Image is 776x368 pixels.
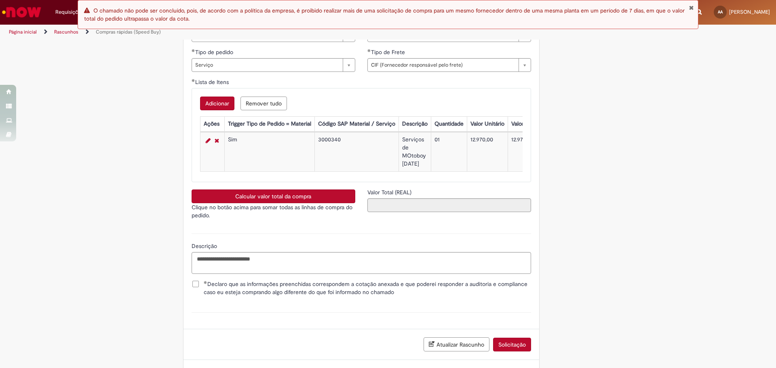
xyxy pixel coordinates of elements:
td: 12.970,00 [467,132,508,172]
a: Compras rápidas (Speed Buy) [96,29,161,35]
span: Serviço [195,59,339,71]
span: AA [718,9,723,15]
th: Trigger Tipo de Pedido = Material [224,117,314,132]
button: Add a row for Lista de Itens [200,97,234,110]
a: Remover linha 1 [213,136,221,145]
th: Valor Unitário [467,117,508,132]
td: Sim [224,132,314,172]
td: 3000340 [314,132,399,172]
textarea: Descrição [192,252,531,274]
a: Página inicial [9,29,37,35]
span: Descrição [192,242,219,250]
span: [PERSON_NAME] [729,8,770,15]
img: ServiceNow [1,4,42,20]
span: Obrigatório Preenchido [204,281,207,284]
a: Editar Linha 1 [204,136,213,145]
th: Ações [200,117,224,132]
p: Clique no botão acima para somar todas as linhas de compra do pedido. [192,203,355,219]
span: O chamado não pode ser concluído, pois, de acordo com a política da empresa, é proibido realizar ... [84,7,685,22]
th: Descrição [399,117,431,132]
ul: Trilhas de página [6,25,511,40]
span: Tipo de Frete [371,48,407,56]
th: Quantidade [431,117,467,132]
a: Rascunhos [54,29,78,35]
th: Valor Total Moeda [508,117,559,132]
button: Remove all rows for Lista de Itens [240,97,287,110]
th: Código SAP Material / Serviço [314,117,399,132]
button: Fechar Notificação [689,4,694,11]
span: Somente leitura - Valor Total (REAL) [367,189,413,196]
input: Valor Total (REAL) [367,198,531,212]
button: Solicitação [493,338,531,351]
span: Obrigatório Preenchido [367,49,371,52]
td: 12.970,00 [508,132,559,172]
span: Lista de Itens [195,78,230,86]
td: Serviços de MOtoboy [DATE] [399,132,431,172]
span: CIF (Fornecedor responsável pelo frete) [371,59,515,71]
span: Requisições [55,8,84,16]
span: Tipo de pedido [195,48,235,56]
span: Declaro que as informações preenchidas correspondem a cotação anexada e que poderei responder a a... [204,280,531,296]
button: Calcular valor total da compra [192,189,355,203]
span: Obrigatório Preenchido [192,49,195,52]
button: Atualizar Rascunho [424,337,489,351]
td: 01 [431,132,467,172]
span: Obrigatório Preenchido [192,79,195,82]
